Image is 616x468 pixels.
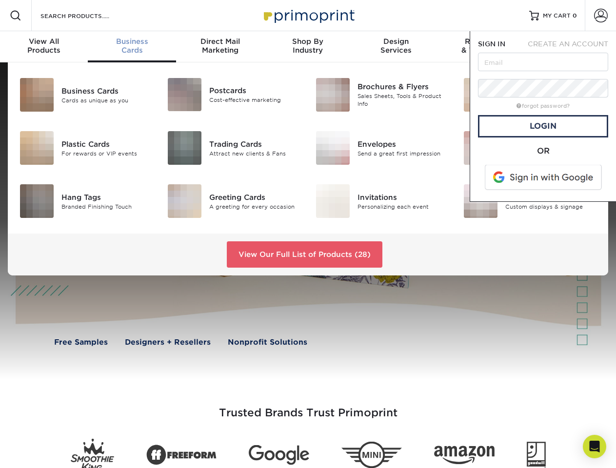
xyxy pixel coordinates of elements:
[478,115,608,137] a: Login
[478,53,608,71] input: Email
[227,241,382,268] a: View Our Full List of Products (28)
[88,37,176,46] span: Business
[440,37,528,46] span: Resources
[249,445,309,465] img: Google
[478,40,505,48] span: SIGN IN
[23,383,594,431] h3: Trusted Brands Trust Primoprint
[440,31,528,62] a: Resources& Templates
[583,435,606,458] div: Open Intercom Messenger
[352,37,440,46] span: Design
[352,31,440,62] a: DesignServices
[264,37,352,46] span: Shop By
[434,446,495,465] img: Amazon
[88,31,176,62] a: BusinessCards
[40,10,135,21] input: SEARCH PRODUCTS.....
[517,103,570,109] a: forgot password?
[259,5,357,26] img: Primoprint
[440,37,528,55] div: & Templates
[573,12,577,19] span: 0
[88,37,176,55] div: Cards
[264,37,352,55] div: Industry
[176,37,264,46] span: Direct Mail
[176,37,264,55] div: Marketing
[176,31,264,62] a: Direct MailMarketing
[352,37,440,55] div: Services
[264,31,352,62] a: Shop ByIndustry
[543,12,571,20] span: MY CART
[527,442,546,468] img: Goodwill
[478,145,608,157] div: OR
[528,40,608,48] span: CREATE AN ACCOUNT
